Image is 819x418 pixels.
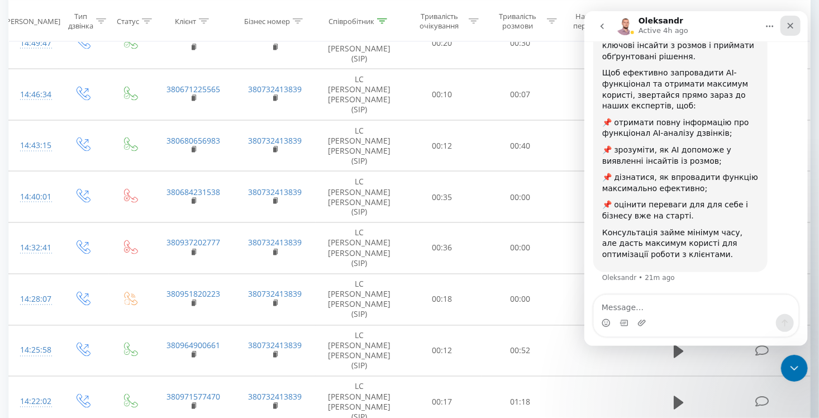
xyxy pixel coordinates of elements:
div: 📌 дізнатися, як впровадити функцію максимально ефективно; [18,161,174,183]
button: Emoji picker [17,307,26,316]
div: Oleksandr • 21m ago [18,263,91,270]
td: LC [PERSON_NAME] [PERSON_NAME] (SIP) [316,69,403,120]
td: LC [PERSON_NAME] [PERSON_NAME] (SIP) [316,274,403,325]
a: 380732413839 [248,135,302,146]
a: 380684231538 [166,187,220,197]
td: 00:00 [482,274,560,325]
div: 14:49:47 [20,32,47,54]
div: Тип дзвінка [68,12,93,31]
div: Щоб ефективно запровадити AI-функціонал та отримати максимум користі, звертайся прямо зараз до на... [18,56,174,100]
td: 00:18 [403,274,482,325]
td: 00:10 [403,69,482,120]
td: LC [PERSON_NAME] [PERSON_NAME] (SIP) [316,120,403,172]
td: 00:12 [403,325,482,377]
div: 14:40:01 [20,186,47,208]
div: Тривалість розмови [492,12,544,31]
a: 380951820223 [166,289,220,300]
div: 📌 оцінити переваги для для себе і бізнесу вже на старті. [18,188,174,210]
a: 380732413839 [248,340,302,351]
button: Gif picker [35,307,44,316]
div: 14:22:02 [20,391,47,413]
td: 00:36 [403,223,482,274]
div: 14:46:34 [20,84,47,106]
td: 00:00 [482,223,560,274]
td: LC [PERSON_NAME] [PERSON_NAME] (SIP) [316,223,403,274]
a: 380971577470 [166,392,220,402]
td: 00:52 [482,325,560,377]
iframe: Intercom live chat [584,11,808,346]
div: Співробітник [328,16,374,26]
a: 380732413839 [248,84,302,94]
a: 380732413839 [248,187,302,197]
div: 14:25:58 [20,340,47,362]
td: LC [PERSON_NAME] [PERSON_NAME] (SIP) [316,325,403,377]
div: Клієнт [175,16,196,26]
td: 00:40 [482,120,560,172]
a: 380680656983 [166,135,220,146]
div: Консультація займе мінімум часу, але дасть максимум користі для оптимізації роботи з клієнтами. [18,216,174,249]
a: 380732413839 [248,289,302,300]
div: 14:32:41 [20,237,47,259]
button: Send a message… [192,303,209,321]
td: 00:07 [482,69,560,120]
a: 380671225565 [166,84,220,94]
a: 380732413839 [248,392,302,402]
div: Бізнес номер [244,16,290,26]
div: 14:43:15 [20,135,47,156]
td: 00:35 [403,172,482,223]
td: 00:12 [403,120,482,172]
iframe: Intercom live chat [781,355,808,382]
div: Назва схеми переадресації [570,12,626,31]
div: Тривалість очікування [413,12,466,31]
div: 📌 отримати повну інформацію про функціонал AI-аналізу дзвінків; [18,106,174,128]
td: 00:00 [482,172,560,223]
a: 380732413839 [248,237,302,248]
button: Upload attachment [53,307,62,316]
a: 380964900661 [166,340,220,351]
td: 00:20 [403,18,482,69]
div: 📌 зрозуміти, як АІ допоможе у виявленні інсайтів із розмов; [18,134,174,155]
td: LC [PERSON_NAME] [PERSON_NAME] (SIP) [316,18,403,69]
div: Статус [117,16,139,26]
div: 14:28:07 [20,289,47,311]
a: 380937202777 [166,237,220,248]
div: [PERSON_NAME] [4,16,61,26]
td: 00:30 [482,18,560,69]
td: LC [PERSON_NAME] [PERSON_NAME] (SIP) [316,172,403,223]
textarea: Message… [9,284,214,303]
